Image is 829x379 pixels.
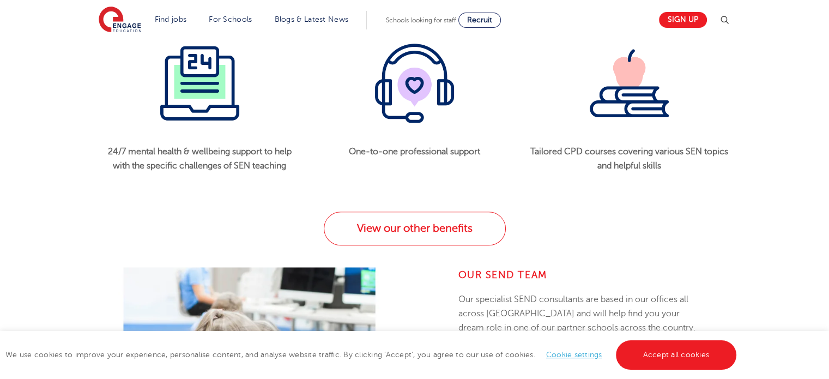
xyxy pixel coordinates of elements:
[275,15,349,23] a: Blogs & Latest News
[458,13,501,28] a: Recruit
[108,147,292,171] strong: 24/7 mental health & wellbeing support to help with the specific challenges of SEN teaching
[5,351,739,359] span: We use cookies to improve your experience, personalise content, and analyse website traffic. By c...
[349,147,480,157] strong: One-to-one professional support
[458,269,547,280] strong: Our SEND team
[209,15,252,23] a: For Schools
[99,7,141,34] img: Engage Education
[530,147,728,171] strong: Tailored CPD courses covering various SEN topics and helpful skills
[155,15,187,23] a: Find jobs
[386,16,456,24] span: Schools looking for staff
[324,212,506,245] a: View our other benefits
[659,12,707,28] a: Sign up
[546,351,602,359] a: Cookie settings
[616,340,737,370] a: Accept all cookies
[467,16,492,24] span: Recruit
